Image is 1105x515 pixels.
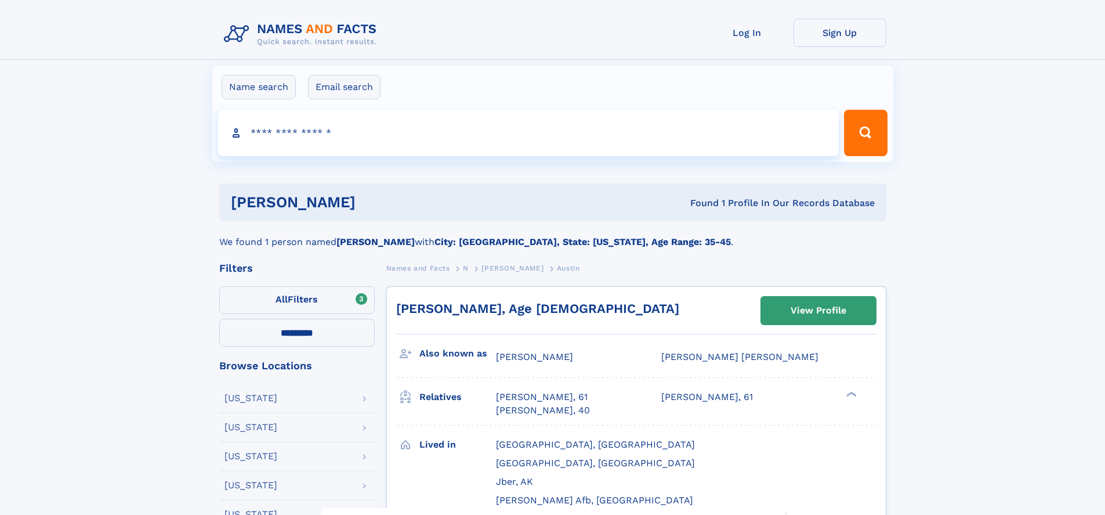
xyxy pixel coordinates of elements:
div: ❯ [843,391,857,398]
button: Search Button [844,110,887,156]
a: Names and Facts [386,261,450,275]
span: All [276,294,288,305]
a: Sign Up [794,19,886,47]
h1: [PERSON_NAME] [231,195,523,210]
a: View Profile [761,297,876,325]
label: Filters [219,286,375,314]
h3: Also known as [419,344,496,363]
span: N [463,264,469,272]
label: Name search [222,75,296,99]
a: Log In [701,19,794,47]
a: N [463,261,469,275]
b: [PERSON_NAME] [336,236,415,247]
span: [PERSON_NAME] Afb, [GEOGRAPHIC_DATA] [496,495,693,506]
div: Found 1 Profile In Our Records Database [523,197,875,210]
div: [US_STATE] [224,481,277,490]
span: [GEOGRAPHIC_DATA], [GEOGRAPHIC_DATA] [496,458,695,469]
img: Logo Names and Facts [219,19,386,50]
span: [PERSON_NAME] [496,351,573,362]
h3: Lived in [419,435,496,455]
a: [PERSON_NAME] [481,261,544,275]
a: [PERSON_NAME], 61 [496,391,588,404]
span: [PERSON_NAME] [PERSON_NAME] [661,351,818,362]
span: Austin [557,264,580,272]
span: Jber, AK [496,476,533,487]
div: View Profile [791,297,846,324]
div: Browse Locations [219,361,375,371]
b: City: [GEOGRAPHIC_DATA], State: [US_STATE], Age Range: 35-45 [434,236,731,247]
input: search input [218,110,839,156]
a: [PERSON_NAME], 40 [496,404,590,417]
a: [PERSON_NAME], 61 [661,391,753,404]
div: [US_STATE] [224,394,277,403]
div: [US_STATE] [224,423,277,432]
label: Email search [308,75,381,99]
div: [US_STATE] [224,452,277,461]
h3: Relatives [419,387,496,407]
span: [PERSON_NAME] [481,264,544,272]
div: Filters [219,263,375,273]
a: [PERSON_NAME], Age [DEMOGRAPHIC_DATA] [396,301,679,316]
div: We found 1 person named with . [219,221,886,249]
span: [GEOGRAPHIC_DATA], [GEOGRAPHIC_DATA] [496,439,695,450]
